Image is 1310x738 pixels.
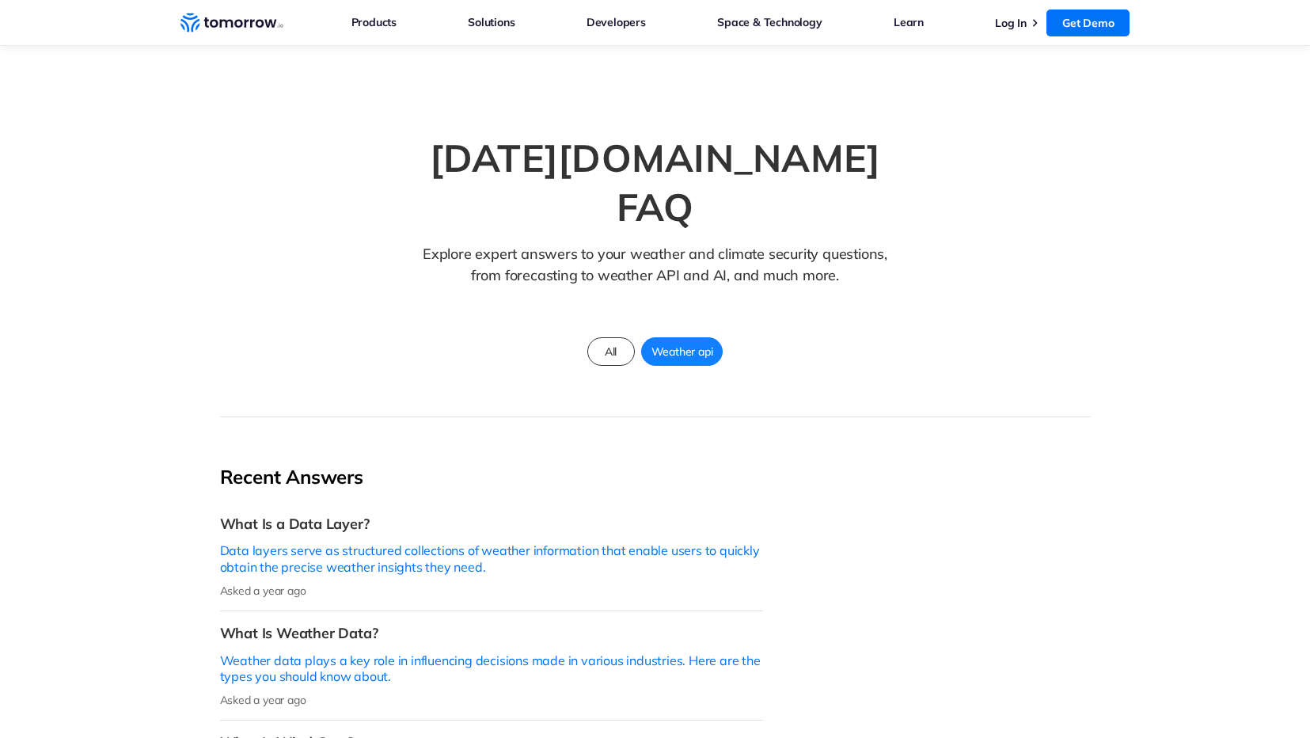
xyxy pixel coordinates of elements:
[416,243,894,310] p: Explore expert answers to your weather and climate security questions, from forecasting to weathe...
[386,133,925,232] h1: [DATE][DOMAIN_NAME] FAQ
[180,11,283,35] a: Home link
[220,624,763,642] h3: What Is Weather Data?
[220,465,763,489] h2: Recent Answers
[587,337,635,366] a: All
[220,693,763,707] p: Asked a year ago
[220,611,763,721] a: What Is Weather Data?Weather data plays a key role in influencing decisions made in various indus...
[995,16,1027,30] a: Log In
[595,341,626,362] span: All
[641,337,723,366] a: Weather api
[220,515,763,533] h3: What Is a Data Layer?
[1046,10,1130,36] a: Get Demo
[717,12,822,32] a: Space & Technology
[220,584,763,598] p: Asked a year ago
[351,12,397,32] a: Products
[468,12,515,32] a: Solutions
[642,341,723,362] span: Weather api
[220,652,763,686] p: Weather data plays a key role in influencing decisions made in various industries. Here are the t...
[894,12,924,32] a: Learn
[220,502,763,611] a: What Is a Data Layer?Data layers serve as structured collections of weather information that enab...
[587,12,646,32] a: Developers
[220,542,763,576] p: Data layers serve as structured collections of weather information that enable users to quickly o...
